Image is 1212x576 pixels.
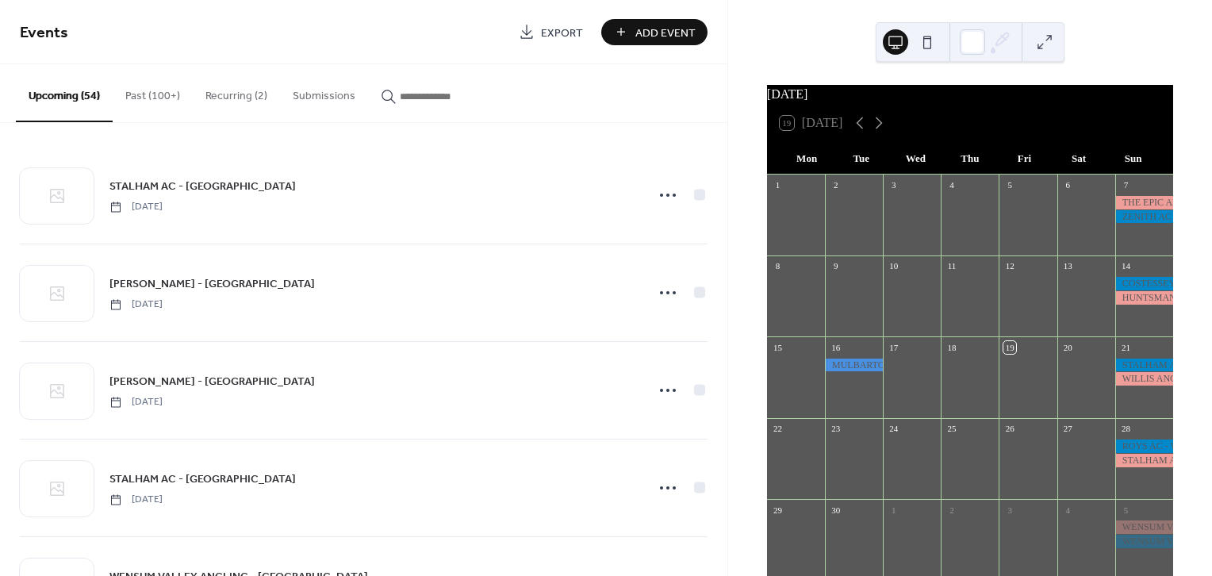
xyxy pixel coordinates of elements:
span: [DATE] [109,395,163,409]
div: 3 [888,179,899,191]
div: 14 [1120,260,1132,272]
div: 16 [830,341,842,353]
div: Wed [888,143,943,175]
button: Past (100+) [113,64,193,121]
div: 19 [1003,341,1015,353]
div: 1 [888,504,899,516]
div: ROYS AC - Willow Lake [1115,440,1173,453]
button: Submissions [280,64,368,121]
div: 21 [1120,341,1132,353]
button: Recurring (2) [193,64,280,121]
div: Mon [780,143,834,175]
span: Events [20,17,68,48]
span: STALHAM AC - [GEOGRAPHIC_DATA] [109,179,296,195]
span: STALHAM AC - [GEOGRAPHIC_DATA] [109,471,296,488]
div: 27 [1062,423,1074,435]
div: 23 [830,423,842,435]
div: 22 [772,423,784,435]
div: 26 [1003,423,1015,435]
a: [PERSON_NAME] - [GEOGRAPHIC_DATA] [109,275,315,293]
div: THE EPIC ANGLERS AC - Canal [1115,196,1173,209]
div: COSTESSEY CROWN AC - Willow Lake [1115,277,1173,290]
div: 8 [772,260,784,272]
div: WILLIS ANGLING - Canal Lake [1115,372,1173,386]
div: 30 [830,504,842,516]
div: Sat [1052,143,1107,175]
span: [PERSON_NAME] - [GEOGRAPHIC_DATA] [109,374,315,390]
div: 12 [1003,260,1015,272]
div: 9 [830,260,842,272]
div: HUNTSMAN AC - Canal Lake [1115,291,1173,305]
div: 1 [772,179,784,191]
span: [DATE] [109,200,163,214]
a: Export [507,19,595,45]
div: 5 [1120,504,1132,516]
div: 10 [888,260,899,272]
div: 11 [945,260,957,272]
button: Upcoming (54) [16,64,113,122]
span: [DATE] [109,298,163,312]
div: 3 [1003,504,1015,516]
div: 4 [945,179,957,191]
div: Thu [943,143,998,175]
span: [DATE] [109,493,163,507]
button: Add Event [601,19,708,45]
div: 24 [888,423,899,435]
div: 25 [945,423,957,435]
div: 7 [1120,179,1132,191]
a: STALHAM AC - [GEOGRAPHIC_DATA] [109,177,296,195]
div: [DATE] [767,85,1173,104]
div: Sun [1106,143,1160,175]
span: Add Event [635,25,696,41]
div: 17 [888,341,899,353]
div: 13 [1062,260,1074,272]
div: WENSUM VALLEY ANGLING - Willow Lake [1115,535,1173,548]
div: 18 [945,341,957,353]
div: STALHAM AC - Williow Lake [1115,359,1173,372]
div: Fri [997,143,1052,175]
div: 2 [945,504,957,516]
div: 5 [1003,179,1015,191]
a: STALHAM AC - [GEOGRAPHIC_DATA] [109,470,296,488]
div: 6 [1062,179,1074,191]
div: 28 [1120,423,1132,435]
span: Export [541,25,583,41]
div: WENSUM VALLEY ANGLING - Canal Lake [1115,520,1173,534]
div: 15 [772,341,784,353]
div: 2 [830,179,842,191]
div: 29 [772,504,784,516]
div: MULBARTON AC - Willow Lake [825,359,883,372]
a: [PERSON_NAME] - [GEOGRAPHIC_DATA] [109,372,315,390]
div: 4 [1062,504,1074,516]
div: ZENITH AC - Willow Lake [1115,210,1173,224]
div: 20 [1062,341,1074,353]
span: [PERSON_NAME] - [GEOGRAPHIC_DATA] [109,276,315,293]
div: STALHAM AC - Canal Lake [1115,454,1173,467]
div: Tue [834,143,888,175]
